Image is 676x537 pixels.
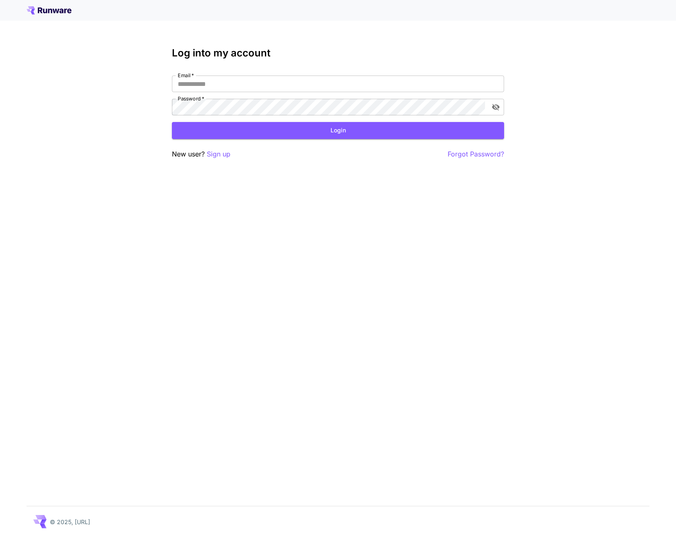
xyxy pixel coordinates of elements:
[178,95,204,102] label: Password
[172,149,230,159] p: New user?
[172,122,504,139] button: Login
[488,100,503,115] button: toggle password visibility
[50,517,90,526] p: © 2025, [URL]
[178,72,194,79] label: Email
[172,47,504,59] h3: Log into my account
[207,149,230,159] button: Sign up
[448,149,504,159] button: Forgot Password?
